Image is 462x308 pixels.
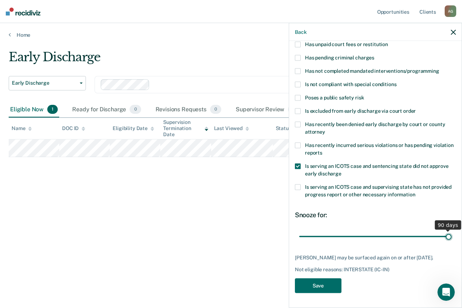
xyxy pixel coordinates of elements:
div: DOC ID [62,125,85,131]
span: Early Discharge [12,80,77,86]
span: Poses a public safety risk [305,95,364,101]
div: Revisions Requests [154,102,223,118]
span: Is not compliant with special conditions [305,81,396,87]
span: Is serving an ICOTS case and supervising state has not provided progress report or other necessar... [305,184,452,197]
div: Snooze for: [295,211,456,219]
span: Is excluded from early discharge via court order [305,108,416,114]
div: [PERSON_NAME] may be surfaced again on or after [DATE]. [295,254,456,260]
span: 0 [210,105,221,114]
span: Has recently incurred serious violations or has pending violation reports [305,142,454,156]
div: Eligible Now [9,102,59,118]
div: Eligibility Date [113,125,154,131]
div: Supervision Termination Date [163,119,208,137]
span: 1 [47,105,58,114]
div: Not eligible reasons: INTERSTATE (IC-IN) [295,267,456,273]
div: 90 days [435,220,461,229]
span: Is serving an ICOTS case and sentencing state did not approve early discharge [305,163,448,177]
span: Has not completed mandated interventions/programming [305,68,439,74]
iframe: Intercom live chat [437,284,455,301]
div: Last Viewed [214,125,249,131]
span: Has unpaid court fees or restitution [305,41,388,47]
div: Status [276,125,291,131]
a: Home [9,32,453,38]
div: Name [12,125,32,131]
div: Supervisor Review [234,102,301,118]
div: A G [445,5,456,17]
button: Save [295,278,341,293]
div: Early Discharge [9,50,424,70]
img: Recidiviz [6,8,40,15]
button: Back [295,29,306,35]
span: 0 [288,105,299,114]
span: Has recently been denied early discharge by court or county attorney [305,121,445,135]
span: 0 [130,105,141,114]
span: Has pending criminal charges [305,55,374,61]
div: Ready for Discharge [71,102,142,118]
